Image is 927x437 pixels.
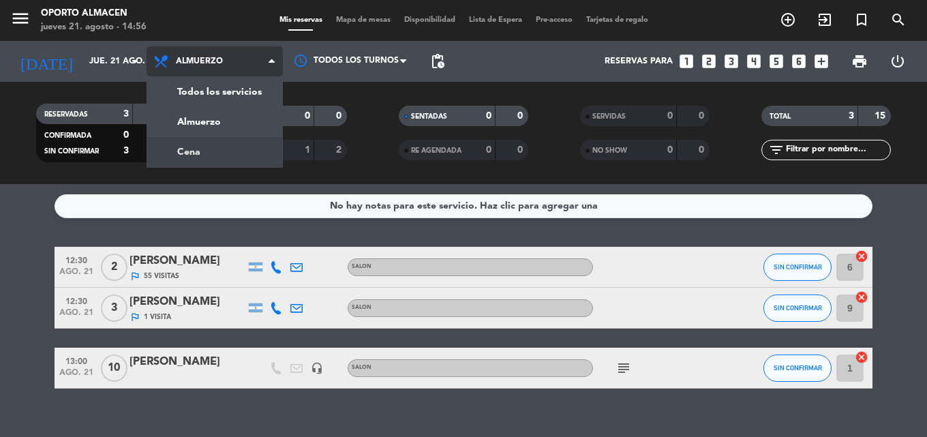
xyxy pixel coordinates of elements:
[44,111,88,118] span: RESERVADAS
[592,113,626,120] span: SERVIDAS
[101,254,127,281] span: 2
[790,52,808,70] i: looks_6
[851,53,868,70] span: print
[462,16,529,24] span: Lista de Espera
[763,295,832,322] button: SIN CONFIRMAR
[147,77,282,107] a: Todos los servicios
[273,16,329,24] span: Mis reservas
[875,111,888,121] strong: 15
[41,7,147,20] div: Oporto Almacen
[101,355,127,382] span: 10
[176,57,223,66] span: Almuerzo
[667,111,673,121] strong: 0
[763,355,832,382] button: SIN CONFIRMAR
[41,20,147,34] div: jueves 21. agosto - 14:56
[330,198,598,214] div: No hay notas para este servicio. Haz clic para agregar una
[59,292,93,308] span: 12:30
[10,8,31,29] i: menu
[770,113,791,120] span: TOTAL
[336,145,344,155] strong: 2
[59,352,93,368] span: 13:00
[879,41,917,82] div: LOG OUT
[329,16,397,24] span: Mapa de mesas
[699,111,707,121] strong: 0
[774,304,822,312] span: SIN CONFIRMAR
[10,8,31,33] button: menu
[817,12,833,28] i: exit_to_app
[144,271,179,282] span: 55 Visitas
[44,148,99,155] span: SIN CONFIRMAR
[147,137,282,167] a: Cena
[700,52,718,70] i: looks_two
[411,113,447,120] span: SENTADAS
[352,365,371,370] span: SALON
[855,290,868,304] i: cancel
[774,263,822,271] span: SIN CONFIRMAR
[890,53,906,70] i: power_settings_new
[529,16,579,24] span: Pre-acceso
[101,295,127,322] span: 3
[486,145,491,155] strong: 0
[311,362,323,374] i: headset_mic
[127,53,143,70] i: arrow_drop_down
[352,264,371,269] span: SALON
[411,147,461,154] span: RE AGENDADA
[768,142,785,158] i: filter_list
[305,145,310,155] strong: 1
[605,57,673,66] span: Reservas para
[59,252,93,267] span: 12:30
[768,52,785,70] i: looks_5
[678,52,695,70] i: looks_one
[429,53,446,70] span: pending_actions
[780,12,796,28] i: add_circle_outline
[305,111,310,121] strong: 0
[812,52,830,70] i: add_box
[774,364,822,372] span: SIN CONFIRMAR
[59,308,93,324] span: ago. 21
[44,132,91,139] span: CONFIRMADA
[123,109,129,119] strong: 3
[147,107,282,137] a: Almuerzo
[130,252,245,270] div: [PERSON_NAME]
[667,145,673,155] strong: 0
[123,146,129,155] strong: 3
[855,350,868,364] i: cancel
[763,254,832,281] button: SIN CONFIRMAR
[849,111,854,121] strong: 3
[890,12,907,28] i: search
[336,111,344,121] strong: 0
[723,52,740,70] i: looks_3
[123,130,129,140] strong: 0
[130,293,245,311] div: [PERSON_NAME]
[130,353,245,371] div: [PERSON_NAME]
[745,52,763,70] i: looks_4
[59,368,93,384] span: ago. 21
[853,12,870,28] i: turned_in_not
[517,145,526,155] strong: 0
[352,305,371,310] span: SALON
[59,267,93,283] span: ago. 21
[486,111,491,121] strong: 0
[517,111,526,121] strong: 0
[785,142,890,157] input: Filtrar por nombre...
[592,147,627,154] span: NO SHOW
[130,312,140,322] i: outlined_flag
[397,16,462,24] span: Disponibilidad
[579,16,655,24] span: Tarjetas de regalo
[616,360,632,376] i: subject
[144,312,171,322] span: 1 Visita
[855,250,868,263] i: cancel
[130,271,140,282] i: outlined_flag
[10,46,82,76] i: [DATE]
[699,145,707,155] strong: 0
